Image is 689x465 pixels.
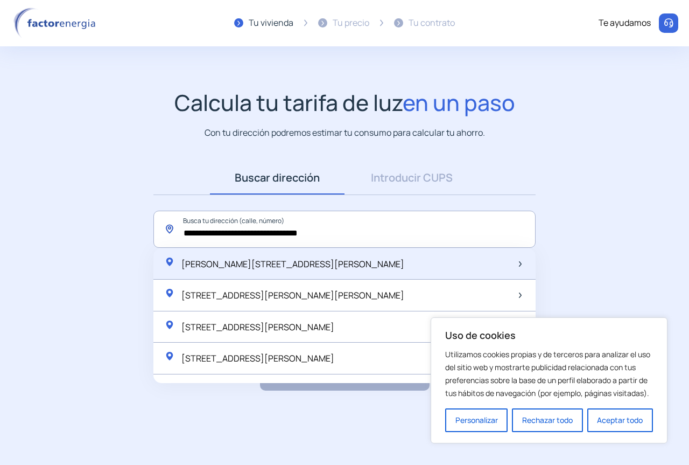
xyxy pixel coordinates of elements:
button: Aceptar todo [587,408,653,432]
img: location-pin-green.svg [164,320,175,330]
div: Uso de cookies [431,317,667,443]
p: Con tu dirección podremos estimar tu consumo para calcular tu ahorro. [205,126,485,140]
p: Utilizamos cookies propias y de terceros para analizar el uso del sitio web y mostrarte publicida... [445,348,653,400]
a: Introducir CUPS [344,161,479,195]
span: [STREET_ADDRESS][PERSON_NAME] [181,352,334,364]
div: Te ayudamos [599,16,651,30]
img: arrow-next-item.svg [519,293,522,298]
img: llamar [663,18,674,29]
img: location-pin-green.svg [164,256,175,267]
button: Personalizar [445,408,508,432]
h1: Calcula tu tarifa de luz [174,89,515,116]
a: Buscar dirección [210,161,344,195]
img: location-pin-green.svg [164,383,175,393]
span: [PERSON_NAME][STREET_ADDRESS][PERSON_NAME] [181,258,404,270]
img: location-pin-green.svg [164,288,175,299]
img: location-pin-green.svg [164,351,175,362]
span: [STREET_ADDRESS][PERSON_NAME] [181,321,334,333]
div: Tu vivienda [249,16,293,30]
button: Rechazar todo [512,408,582,432]
img: logo factor [11,8,102,39]
p: Uso de cookies [445,329,653,342]
div: Tu precio [333,16,369,30]
span: [STREET_ADDRESS][PERSON_NAME][PERSON_NAME] [181,289,404,301]
span: en un paso [403,87,515,117]
img: arrow-next-item.svg [519,261,522,267]
div: Tu contrato [409,16,455,30]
